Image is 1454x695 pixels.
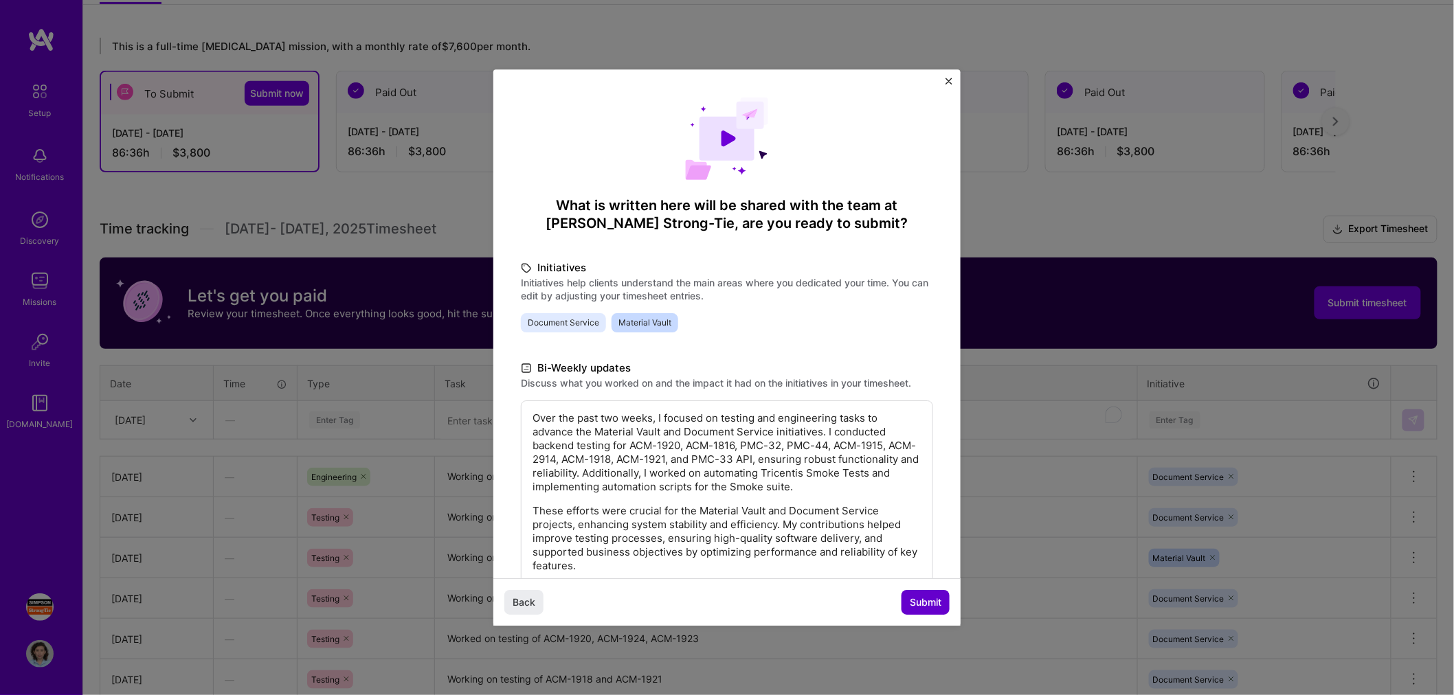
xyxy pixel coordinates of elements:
span: Material Vault [612,313,678,332]
span: Submit [910,595,941,609]
label: Bi-Weekly updates [521,360,933,376]
button: Submit [902,590,950,615]
span: Document Service [521,313,606,332]
img: Demo day [685,97,769,180]
button: Close [946,78,952,92]
button: Back [504,590,544,615]
i: icon TagBlack [521,260,532,276]
h4: What is written here will be shared with the team at [PERSON_NAME] Strong-Tie , are you ready to ... [521,196,933,232]
p: These efforts were crucial for the Material Vault and Document Service projects, enhancing system... [533,504,921,573]
label: Discuss what you worked on and the impact it had on the initiatives in your timesheet. [521,376,933,389]
span: Back [513,595,535,609]
p: Over the past two weeks, I focused on testing and engineering tasks to advance the Material Vault... [533,411,921,494]
i: icon DocumentBlack [521,361,532,376]
label: Initiatives help clients understand the main areas where you dedicated your time. You can edit by... [521,276,933,302]
label: Initiatives [521,260,933,276]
